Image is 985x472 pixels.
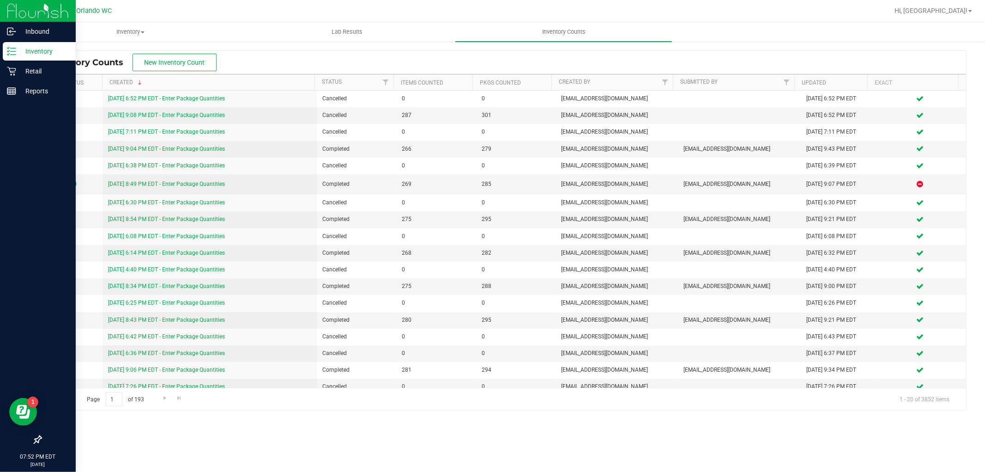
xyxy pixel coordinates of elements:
a: [DATE] 6:30 PM EDT - Enter Package Quantities [108,199,225,206]
inline-svg: Inbound [7,27,16,36]
div: [DATE] 9:07 PM EDT [806,180,869,189]
span: [EMAIL_ADDRESS][DOMAIN_NAME] [561,382,672,391]
a: [DATE] 6:42 PM EDT - Enter Package Quantities [108,333,225,340]
span: [EMAIL_ADDRESS][DOMAIN_NAME] [561,316,672,325]
span: Cancelled [322,161,391,170]
a: [DATE] 6:36 PM EDT - Enter Package Quantities [108,350,225,356]
div: [DATE] 6:52 PM EDT [806,111,869,120]
span: Cancelled [322,332,391,341]
span: 1 - 20 of 3852 items [892,392,957,406]
span: [EMAIL_ADDRESS][DOMAIN_NAME] [684,249,795,257]
span: Cancelled [322,111,391,120]
a: [DATE] 6:25 PM EDT - Enter Package Quantities [108,300,225,306]
a: Go to the next page [158,392,171,405]
span: Orlando WC [77,7,112,15]
div: [DATE] 6:08 PM EDT [806,232,869,241]
span: 0 [402,198,470,207]
span: Cancelled [322,349,391,358]
a: [DATE] 7:26 PM EDT - Enter Package Quantities [108,383,225,390]
span: 288 [482,282,550,291]
span: [EMAIL_ADDRESS][DOMAIN_NAME] [561,215,672,224]
span: 266 [402,145,470,153]
span: Cancelled [322,94,391,103]
span: 0 [482,198,550,207]
a: Filter [658,74,673,90]
span: [EMAIL_ADDRESS][DOMAIN_NAME] [561,332,672,341]
span: 280 [402,316,470,325]
span: 0 [482,332,550,341]
a: [DATE] 9:04 PM EDT - Enter Package Quantities [108,146,225,152]
span: Completed [322,282,391,291]
span: [EMAIL_ADDRESS][DOMAIN_NAME] [561,282,672,291]
inline-svg: Retail [7,67,16,76]
a: [DATE] 8:54 PM EDT - Enter Package Quantities [108,216,225,222]
input: 1 [106,392,122,406]
div: [DATE] 9:00 PM EDT [806,282,869,291]
span: [EMAIL_ADDRESS][DOMAIN_NAME] [684,282,795,291]
a: Inventory [22,22,239,42]
span: New Inventory Count [145,59,205,66]
span: 281 [402,366,470,374]
a: [DATE] 6:52 PM EDT - Enter Package Quantities [108,95,225,102]
span: Cancelled [322,198,391,207]
span: Page of 193 [79,392,152,406]
span: [EMAIL_ADDRESS][DOMAIN_NAME] [561,232,672,241]
span: 0 [402,265,470,274]
span: Completed [322,215,391,224]
span: 268 [402,249,470,257]
a: [DATE] 8:49 PM EDT - Enter Package Quantities [108,181,225,187]
div: [DATE] 6:52 PM EDT [806,94,869,103]
span: [EMAIL_ADDRESS][DOMAIN_NAME] [684,366,795,374]
inline-svg: Reports [7,86,16,96]
span: 269 [402,180,470,189]
span: [EMAIL_ADDRESS][DOMAIN_NAME] [561,349,672,358]
a: Items Counted [401,80,443,86]
div: [DATE] 6:39 PM EDT [806,161,869,170]
span: 301 [482,111,550,120]
span: 0 [402,232,470,241]
a: [DATE] 8:43 PM EDT - Enter Package Quantities [108,317,225,323]
a: [DATE] 4:40 PM EDT - Enter Package Quantities [108,266,225,273]
span: [EMAIL_ADDRESS][DOMAIN_NAME] [561,265,672,274]
div: [DATE] 6:30 PM EDT [806,198,869,207]
p: Inbound [16,26,72,37]
p: Inventory [16,46,72,57]
span: [EMAIL_ADDRESS][DOMAIN_NAME] [561,145,672,153]
span: Completed [322,145,391,153]
span: 295 [482,215,550,224]
span: Cancelled [322,299,391,307]
div: [DATE] 9:21 PM EDT [806,215,869,224]
span: Completed [322,180,391,189]
span: [EMAIL_ADDRESS][DOMAIN_NAME] [684,316,795,325]
span: 0 [402,299,470,307]
span: [EMAIL_ADDRESS][DOMAIN_NAME] [561,128,672,136]
span: 0 [402,161,470,170]
span: 0 [402,94,470,103]
span: 282 [482,249,550,257]
a: Pkgs Counted [480,80,521,86]
a: Status [322,79,342,85]
span: 0 [482,128,550,136]
span: Completed [322,366,391,374]
div: [DATE] 6:26 PM EDT [806,299,869,307]
span: 295 [482,316,550,325]
a: [DATE] 9:06 PM EDT - Enter Package Quantities [108,367,225,373]
span: 0 [402,382,470,391]
span: [EMAIL_ADDRESS][DOMAIN_NAME] [561,198,672,207]
th: Exact [867,74,958,91]
span: 0 [402,332,470,341]
span: [EMAIL_ADDRESS][DOMAIN_NAME] [684,180,795,189]
p: Reports [16,86,72,97]
span: 0 [482,349,550,358]
a: Filter [779,74,794,90]
span: [EMAIL_ADDRESS][DOMAIN_NAME] [561,161,672,170]
a: Created [109,79,144,86]
span: [EMAIL_ADDRESS][DOMAIN_NAME] [561,180,672,189]
span: Inventory Counts [530,28,598,36]
span: Completed [322,316,391,325]
span: [EMAIL_ADDRESS][DOMAIN_NAME] [684,145,795,153]
div: [DATE] 7:11 PM EDT [806,128,869,136]
span: 0 [482,299,550,307]
a: [DATE] 6:08 PM EDT - Enter Package Quantities [108,233,225,239]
